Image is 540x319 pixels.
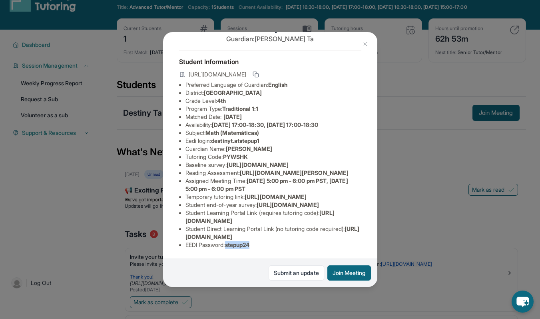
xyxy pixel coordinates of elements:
li: Student Learning Portal Link (requires tutoring code) : [185,209,361,225]
li: Eedi login : [185,137,361,145]
li: Assigned Meeting Time : [185,177,361,193]
li: Preferred Language of Guardian: [185,81,361,89]
span: [GEOGRAPHIC_DATA] [204,89,262,96]
span: [DATE] 17:00-18:30, [DATE] 17:00-18:30 [212,121,318,128]
span: [DATE] [223,113,242,120]
li: Reading Assessment : [185,169,361,177]
span: PYWSHK [223,153,248,160]
span: [URL][DOMAIN_NAME][PERSON_NAME] [240,169,349,176]
h4: Student Information [179,57,361,66]
span: destinyt.atstepup1 [211,137,259,144]
span: 4th [217,97,226,104]
button: chat-button [512,291,534,313]
li: District: [185,89,361,97]
img: Close Icon [362,41,369,47]
li: Availability: [185,121,361,129]
span: stepup24 [225,241,250,248]
span: Math (Matemáticas) [205,129,259,136]
span: English [268,81,288,88]
li: Grade Level: [185,97,361,105]
span: [PERSON_NAME] [226,145,273,152]
li: Guardian Name : [185,145,361,153]
li: Program Type: [185,105,361,113]
li: Matched Date: [185,113,361,121]
span: [URL][DOMAIN_NAME] [189,70,246,78]
li: EEDI Password : [185,241,361,249]
span: [DATE] 5:00 pm - 6:00 pm PST, [DATE] 5:00 pm - 6:00 pm PST [185,177,348,192]
span: [URL][DOMAIN_NAME] [227,161,289,168]
li: Tutoring Code : [185,153,361,161]
span: Traditional 1:1 [222,105,258,112]
button: Copy link [251,70,261,79]
span: [URL][DOMAIN_NAME] [245,193,307,200]
p: Guardian: [PERSON_NAME] Ta [179,34,361,44]
li: Student end-of-year survey : [185,201,361,209]
li: Baseline survey : [185,161,361,169]
button: Join Meeting [327,265,371,281]
li: Temporary tutoring link : [185,193,361,201]
a: Submit an update [269,265,324,281]
li: Student Direct Learning Portal Link (no tutoring code required) : [185,225,361,241]
li: Subject : [185,129,361,137]
span: [URL][DOMAIN_NAME] [257,201,319,208]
